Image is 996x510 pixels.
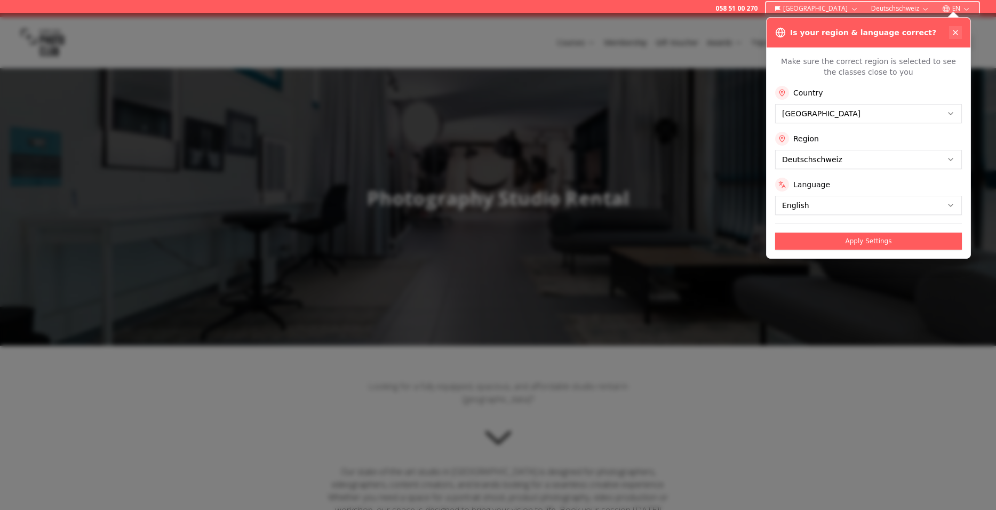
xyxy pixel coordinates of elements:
label: Language [793,179,830,190]
label: Country [793,87,823,98]
a: 058 51 00 270 [715,4,758,13]
button: [GEOGRAPHIC_DATA] [770,2,863,15]
label: Region [793,133,819,144]
p: Make sure the correct region is selected to see the classes close to you [775,56,962,77]
button: Apply Settings [775,233,962,250]
button: Deutschschweiz [867,2,934,15]
button: EN [938,2,975,15]
h3: Is your region & language correct? [790,27,936,38]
